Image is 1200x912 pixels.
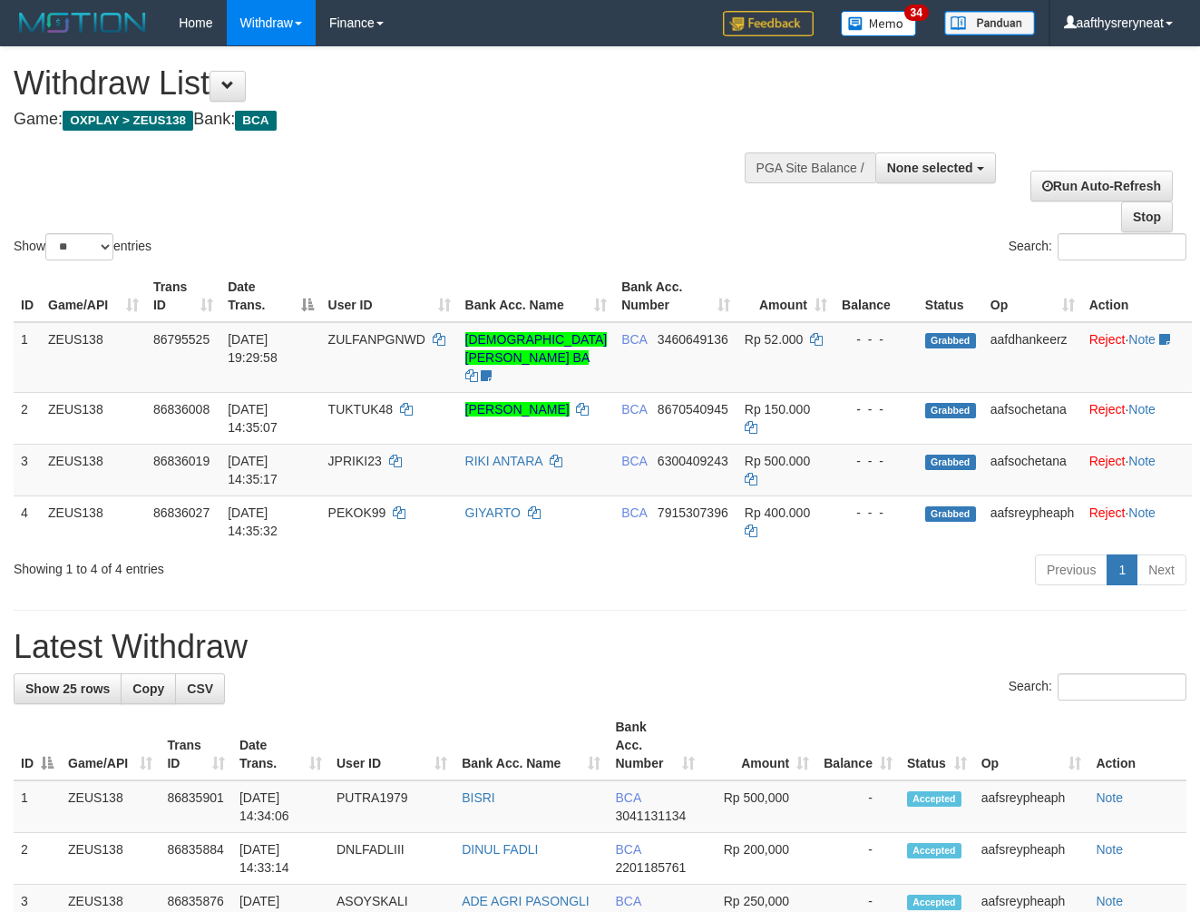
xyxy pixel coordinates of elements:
[702,780,816,833] td: Rp 500,000
[146,270,220,322] th: Trans ID: activate to sort column ascending
[41,392,146,444] td: ZEUS138
[841,11,917,36] img: Button%20Memo.svg
[1128,332,1156,347] a: Note
[1128,454,1156,468] a: Note
[842,400,911,418] div: - - -
[900,711,974,780] th: Status: activate to sort column ascending
[875,152,996,183] button: None selected
[454,711,608,780] th: Bank Acc. Name: activate to sort column ascending
[1082,495,1192,547] td: ·
[228,402,278,435] span: [DATE] 14:35:07
[974,711,1089,780] th: Op: activate to sort column ascending
[621,505,647,520] span: BCA
[1089,332,1126,347] a: Reject
[842,330,911,348] div: - - -
[61,833,160,885] td: ZEUS138
[907,843,961,858] span: Accepted
[63,111,193,131] span: OXPLAY > ZEUS138
[1082,444,1192,495] td: ·
[153,454,210,468] span: 86836019
[614,270,737,322] th: Bank Acc. Number: activate to sort column ascending
[153,505,210,520] span: 86836027
[1089,454,1126,468] a: Reject
[465,454,542,468] a: RIKI ANTARA
[1058,233,1186,260] input: Search:
[615,790,640,805] span: BCA
[1009,673,1186,701] label: Search:
[45,233,113,260] select: Showentries
[615,894,640,908] span: BCA
[235,111,276,131] span: BCA
[14,780,61,833] td: 1
[328,505,386,520] span: PEKOK99
[41,444,146,495] td: ZEUS138
[14,392,41,444] td: 2
[983,392,1082,444] td: aafsochetana
[187,682,213,696] span: CSV
[121,673,176,704] a: Copy
[232,833,329,885] td: [DATE] 14:33:14
[41,322,146,393] td: ZEUS138
[458,270,615,322] th: Bank Acc. Name: activate to sort column ascending
[160,780,232,833] td: 86835901
[615,860,686,875] span: Copy 2201185761 to clipboard
[14,270,41,322] th: ID
[465,402,570,417] a: [PERSON_NAME]
[14,111,782,129] h4: Game: Bank:
[14,495,41,547] td: 4
[1030,171,1173,201] a: Run Auto-Refresh
[14,833,61,885] td: 2
[321,270,458,322] th: User ID: activate to sort column ascending
[918,270,983,322] th: Status
[14,711,61,780] th: ID: activate to sort column descending
[621,454,647,468] span: BCA
[702,711,816,780] th: Amount: activate to sort column ascending
[904,5,929,21] span: 34
[462,842,538,857] a: DINUL FADLI
[983,270,1082,322] th: Op: activate to sort column ascending
[658,505,728,520] span: Copy 7915307396 to clipboard
[1121,201,1173,232] a: Stop
[974,780,1089,833] td: aafsreypheaph
[816,833,900,885] td: -
[14,9,151,36] img: MOTION_logo.png
[944,11,1035,35] img: panduan.png
[329,833,454,885] td: DNLFADLIII
[608,711,702,780] th: Bank Acc. Number: activate to sort column ascending
[1096,842,1123,857] a: Note
[723,11,814,36] img: Feedback.jpg
[14,629,1186,665] h1: Latest Withdraw
[1096,894,1123,908] a: Note
[658,332,728,347] span: Copy 3460649136 to clipboard
[1128,402,1156,417] a: Note
[153,332,210,347] span: 86795525
[1009,233,1186,260] label: Search:
[160,833,232,885] td: 86835884
[14,673,122,704] a: Show 25 rows
[1128,505,1156,520] a: Note
[1058,673,1186,701] input: Search:
[1082,322,1192,393] td: ·
[907,791,961,807] span: Accepted
[925,506,976,522] span: Grabbed
[14,444,41,495] td: 3
[925,333,976,348] span: Grabbed
[153,402,210,417] span: 86836008
[61,711,160,780] th: Game/API: activate to sort column ascending
[745,505,810,520] span: Rp 400.000
[983,495,1082,547] td: aafsreypheaph
[745,402,810,417] span: Rp 150.000
[329,711,454,780] th: User ID: activate to sort column ascending
[228,332,278,365] span: [DATE] 19:29:58
[745,152,875,183] div: PGA Site Balance /
[61,780,160,833] td: ZEUS138
[1107,554,1137,585] a: 1
[1035,554,1107,585] a: Previous
[462,894,590,908] a: ADE AGRI PASONGLI
[974,833,1089,885] td: aafsreypheaph
[887,161,973,175] span: None selected
[1089,505,1126,520] a: Reject
[14,553,486,578] div: Showing 1 to 4 of 4 entries
[1096,790,1123,805] a: Note
[1082,392,1192,444] td: ·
